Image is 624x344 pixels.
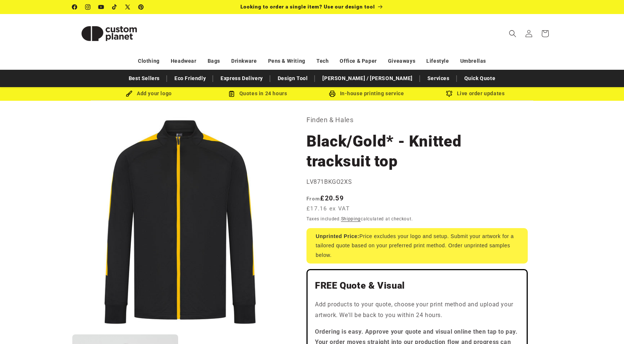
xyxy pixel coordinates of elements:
a: Office & Paper [340,55,377,68]
summary: Search [505,25,521,42]
a: Giveaways [388,55,415,68]
a: Express Delivery [217,72,267,85]
div: In-house printing service [312,89,421,98]
div: Quotes in 24 hours [203,89,312,98]
p: Finden & Hales [306,114,528,126]
a: Custom Planet [70,14,149,53]
img: Order Updates Icon [228,90,235,97]
div: Live order updates [421,89,530,98]
img: Custom Planet [72,17,146,50]
a: Bags [208,55,220,68]
span: £17.16 ex VAT [306,204,350,213]
img: Order updates [446,90,453,97]
a: Tech [316,55,329,68]
h2: FREE Quote & Visual [315,280,519,292]
span: LV871BKGO2XS [306,178,352,185]
div: Taxes included. calculated at checkout. [306,215,528,223]
a: Clothing [138,55,160,68]
a: Design Tool [274,72,312,85]
span: From [306,196,320,202]
a: Umbrellas [460,55,486,68]
iframe: Chat Widget [587,309,624,344]
strong: Unprinted Price: [316,233,360,239]
a: Headwear [171,55,197,68]
a: [PERSON_NAME] / [PERSON_NAME] [319,72,416,85]
span: Looking to order a single item? Use our design tool [240,4,375,10]
div: Price excludes your logo and setup. Submit your artwork for a tailored quote based on your prefer... [306,228,528,264]
a: Quick Quote [461,72,499,85]
strong: £20.59 [306,194,344,202]
a: Eco Friendly [171,72,209,85]
a: Best Sellers [125,72,163,85]
a: Shipping [341,216,361,221]
h1: Black/Gold* - Knitted tracksuit top [306,131,528,171]
a: Lifestyle [426,55,449,68]
a: Services [424,72,453,85]
p: Add products to your quote, choose your print method and upload your artwork. We'll be back to yo... [315,299,519,321]
a: Drinkware [231,55,257,68]
div: Add your logo [94,89,203,98]
a: Pens & Writing [268,55,305,68]
img: Brush Icon [126,90,132,97]
img: In-house printing [329,90,336,97]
